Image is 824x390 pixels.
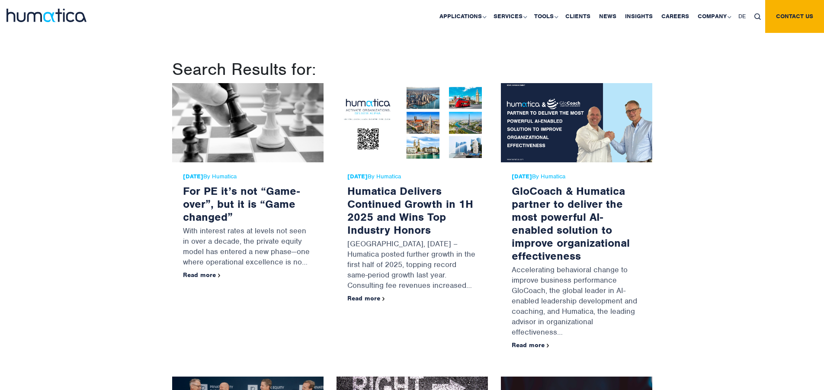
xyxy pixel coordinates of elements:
[183,173,313,180] span: By Humatica
[382,297,385,301] img: arrowicon
[512,341,549,349] a: Read more
[6,9,87,22] img: logo
[218,274,221,277] img: arrowicon
[337,83,488,162] img: Humatica Delivers Continued Growth in 1H 2025 and Wins Top Industry Honors
[183,271,221,279] a: Read more
[172,83,324,162] img: For PE it’s not “Game-over”, but it is “Game changed”
[512,173,641,180] span: By Humatica
[183,173,203,180] strong: [DATE]
[347,294,385,302] a: Read more
[172,59,652,80] h1: Search Results for:
[547,344,549,348] img: arrowicon
[347,184,473,237] a: Humatica Delivers Continued Growth in 1H 2025 and Wins Top Industry Honors
[754,13,761,20] img: search_icon
[183,223,313,271] p: With interest rates at levels not seen in over a decade, the private equity model has entered a n...
[738,13,746,20] span: DE
[512,262,641,342] p: Accelerating behavioral change to improve business performance GloCoach, the global leader in AI-...
[347,173,368,180] strong: [DATE]
[347,236,477,295] p: [GEOGRAPHIC_DATA], [DATE] – Humatica posted further growth in the first half of 2025, topping rec...
[183,184,300,224] a: For PE it’s not “Game-over”, but it is “Game changed”
[512,184,630,263] a: GloCoach & Humatica partner to deliver the most powerful AI-enabled solution to improve organizat...
[512,173,532,180] strong: [DATE]
[347,173,477,180] span: By Humatica
[501,83,652,162] img: GloCoach & Humatica partner to deliver the most powerful AI-enabled solution to improve organizat...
